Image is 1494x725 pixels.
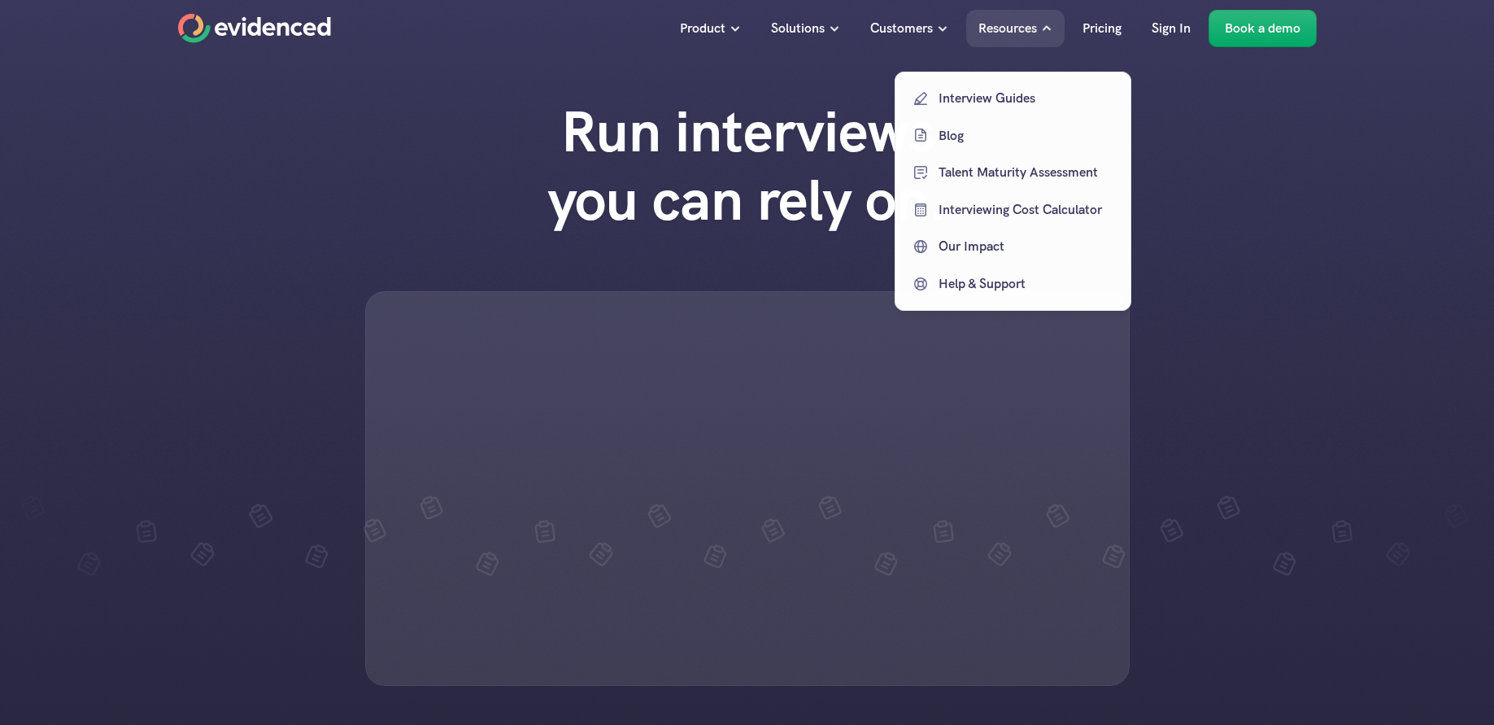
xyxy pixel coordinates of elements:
[1139,10,1203,47] a: Sign In
[907,195,1119,225] a: Interviewing Cost Calculator
[178,14,331,43] a: Home
[907,269,1119,299] a: Help & Support
[680,18,725,39] p: Product
[907,84,1119,113] a: Interview Guides
[939,199,1115,221] p: Interviewing Cost Calculator
[907,158,1119,187] a: Talent Maturity Assessment
[939,88,1115,109] p: Interview Guides
[939,124,1115,146] p: Blog
[1070,10,1134,47] a: Pricing
[978,18,1037,39] p: Resources
[907,232,1119,261] a: Our Impact
[939,273,1115,295] p: Help & Support
[1225,18,1300,39] p: Book a demo
[1209,10,1317,47] a: Book a demo
[907,120,1119,150] a: Blog
[939,162,1115,183] p: Talent Maturity Assessment
[1082,18,1122,39] p: Pricing
[516,98,979,234] h1: Run interviews you can rely on.
[771,18,825,39] p: Solutions
[939,236,1115,257] p: Our Impact
[870,18,933,39] p: Customers
[1152,18,1191,39] p: Sign In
